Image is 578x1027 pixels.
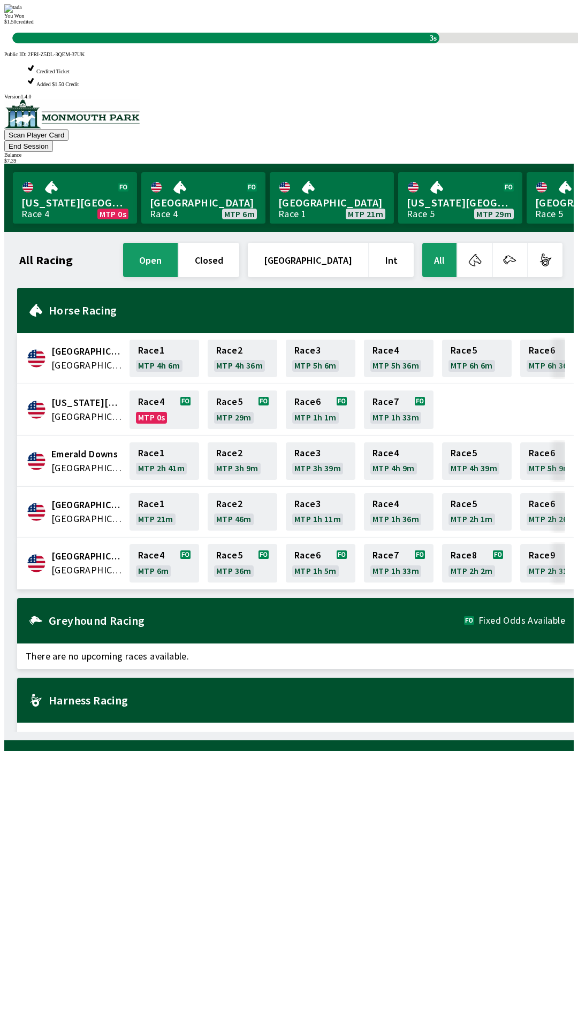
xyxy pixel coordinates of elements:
span: MTP 36m [216,566,252,575]
a: Race2MTP 4h 36m [208,340,277,377]
span: MTP 6h 6m [451,361,493,370]
span: Emerald Downs [51,447,123,461]
span: Race 6 [294,551,321,560]
span: [US_STATE][GEOGRAPHIC_DATA] [21,196,128,210]
span: Race 4 [372,500,399,508]
a: Race7MTP 1h 33m [364,544,433,583]
span: Race 8 [451,551,477,560]
span: [GEOGRAPHIC_DATA] [278,196,385,210]
a: Race2MTP 3h 9m [208,442,277,480]
a: Race1MTP 21m [130,493,199,531]
span: MTP 4h 6m [138,361,180,370]
a: [GEOGRAPHIC_DATA]Race 4MTP 6m [141,172,265,224]
button: open [123,243,178,277]
div: Version 1.4.0 [4,94,574,99]
span: There are no upcoming races available. [17,723,574,748]
span: Race 9 [529,551,555,560]
a: Race1MTP 4h 6m [130,340,199,377]
span: Delaware Park [51,396,123,410]
a: Race4MTP 4h 9m [364,442,433,480]
a: Race8MTP 2h 2m [442,544,512,583]
span: Race 2 [216,500,242,508]
a: Race2MTP 46m [208,493,277,531]
span: United States [51,358,123,372]
div: Public ID: [4,51,574,57]
span: MTP 2h 31m [529,566,575,575]
span: [US_STATE][GEOGRAPHIC_DATA] [407,196,514,210]
span: MTP 5h 36m [372,361,419,370]
button: Int [369,243,414,277]
div: You Won [4,13,574,19]
a: Race3MTP 5h 6m [286,340,355,377]
span: MTP 4h 9m [372,464,415,472]
span: $ 1.50 credited [4,19,34,25]
img: tada [4,4,22,13]
span: MTP 1h 33m [372,413,419,421]
span: MTP 3h 39m [294,464,341,472]
span: Race 6 [529,449,555,457]
span: Race 5 [216,551,242,560]
a: [US_STATE][GEOGRAPHIC_DATA]Race 5MTP 29m [398,172,522,224]
span: MTP 6m [224,210,255,218]
a: Race5MTP 4h 39m [442,442,512,480]
button: [GEOGRAPHIC_DATA] [248,243,368,277]
a: [GEOGRAPHIC_DATA]Race 1MTP 21m [270,172,394,224]
a: Race3MTP 3h 39m [286,442,355,480]
h1: All Racing [19,256,73,264]
span: Added $1.50 Credit [36,81,79,87]
span: Race 5 [216,397,242,406]
a: Race5MTP 29m [208,390,277,429]
div: Race 1 [278,210,306,218]
span: There are no upcoming races available. [17,643,574,669]
div: Race 5 [407,210,435,218]
span: MTP 6h 36m [529,361,575,370]
a: Race7MTP 1h 33m [364,390,433,429]
span: Race 4 [138,397,164,406]
span: MTP 5h 9m [529,464,571,472]
span: Canterbury Park [51,344,123,358]
span: United States [51,410,123,424]
span: Race 3 [294,500,321,508]
a: Race4MTP 1h 36m [364,493,433,531]
span: MTP 46m [216,515,252,523]
span: Race 4 [372,449,399,457]
div: Balance [4,152,574,158]
span: Race 1 [138,346,164,355]
span: MTP 1h 5m [294,566,337,575]
div: Race 5 [535,210,563,218]
span: Race 2 [216,346,242,355]
div: Race 4 [150,210,178,218]
span: Monmouth Park [51,549,123,563]
span: MTP 2h 1m [451,515,493,523]
span: [GEOGRAPHIC_DATA] [150,196,257,210]
span: Race 6 [529,500,555,508]
span: United States [51,563,123,577]
h2: Horse Racing [49,306,565,315]
span: MTP 21m [348,210,383,218]
a: Race1MTP 2h 41m [130,442,199,480]
a: [US_STATE][GEOGRAPHIC_DATA]Race 4MTP 0s [13,172,137,224]
div: $ 7.39 [4,158,574,164]
span: Race 5 [451,449,477,457]
a: Race6MTP 1h 5m [286,544,355,583]
span: Race 3 [294,449,321,457]
span: 2FRI-Z5DL-3QEM-37UK [28,51,85,57]
span: MTP 4h 39m [451,464,497,472]
a: Race5MTP 6h 6m [442,340,512,377]
span: Race 4 [138,551,164,560]
a: Race4MTP 0s [130,390,199,429]
span: MTP 6m [138,566,169,575]
a: Race3MTP 1h 11m [286,493,355,531]
a: Race5MTP 36m [208,544,277,583]
span: Race 7 [372,551,399,560]
span: MTP 2h 41m [138,464,185,472]
span: Credited Ticket [36,68,70,74]
a: Race6MTP 1h 1m [286,390,355,429]
span: MTP 1h 36m [372,515,419,523]
span: Fairmount Park [51,498,123,512]
span: MTP 2h 26m [529,515,575,523]
img: venue logo [4,99,140,128]
span: MTP 4h 36m [216,361,263,370]
span: Race 5 [451,500,477,508]
span: Race 2 [216,449,242,457]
